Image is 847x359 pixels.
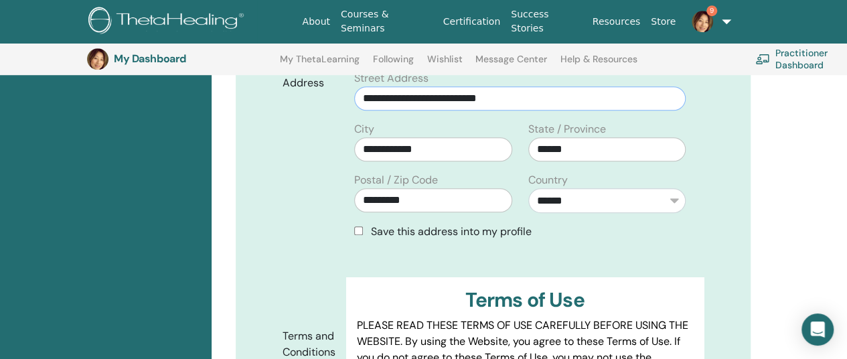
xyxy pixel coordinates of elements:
[475,54,547,75] a: Message Center
[354,172,438,188] label: Postal / Zip Code
[506,2,587,41] a: Success Stories
[88,7,248,37] img: logo.png
[273,70,346,96] label: Address
[560,54,637,75] a: Help & Resources
[801,313,834,346] div: Open Intercom Messenger
[357,288,693,312] h3: Terms of Use
[438,9,506,34] a: Certification
[335,2,438,41] a: Courses & Seminars
[706,5,717,16] span: 9
[114,52,248,65] h3: My Dashboard
[528,121,606,137] label: State / Province
[755,54,770,64] img: chalkboard-teacher.svg
[297,9,335,34] a: About
[373,54,414,75] a: Following
[354,121,374,137] label: City
[371,224,532,238] span: Save this address into my profile
[427,54,463,75] a: Wishlist
[87,48,108,70] img: default.jpg
[528,172,568,188] label: Country
[692,11,713,32] img: default.jpg
[587,9,646,34] a: Resources
[645,9,681,34] a: Store
[280,54,360,75] a: My ThetaLearning
[354,70,429,86] label: Street Address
